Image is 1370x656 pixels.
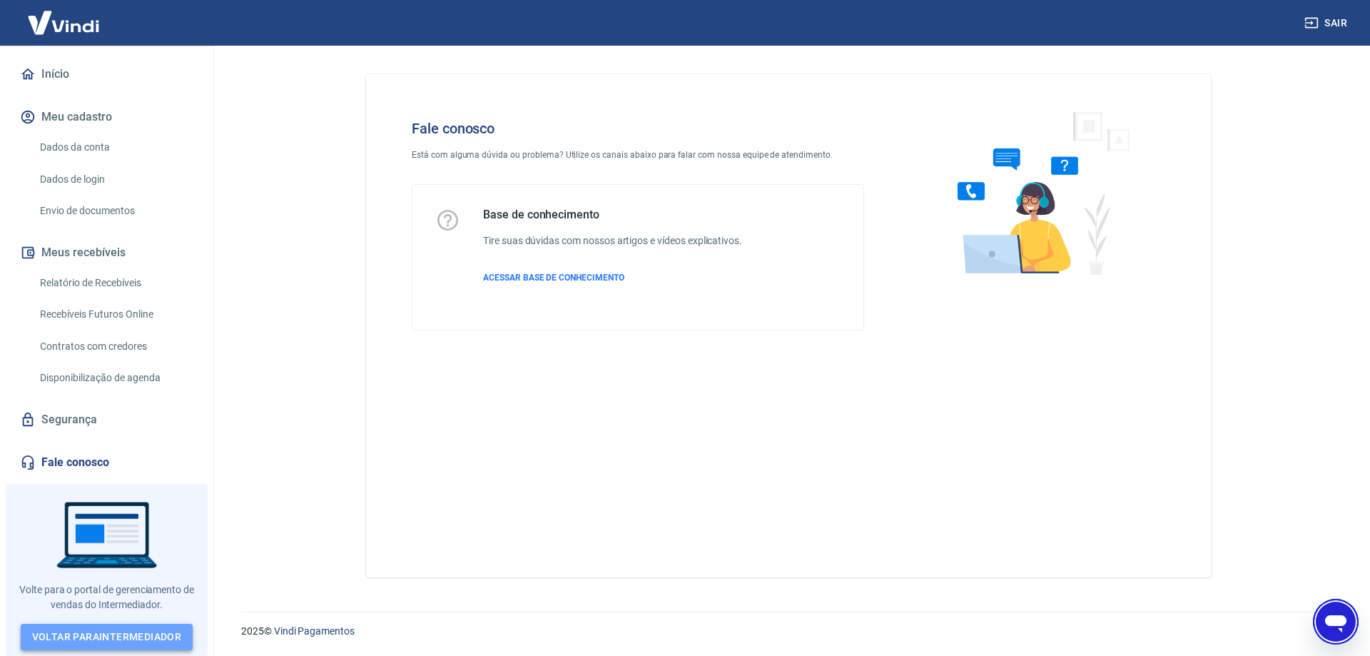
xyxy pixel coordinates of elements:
a: ACESSAR BASE DE CONHECIMENTO [483,271,742,284]
a: Voltar paraIntermediador [21,624,193,650]
a: Vindi Pagamentos [274,625,355,637]
img: Vindi [17,1,110,44]
button: Meu cadastro [17,101,196,133]
a: Dados de login [34,165,196,194]
a: Início [17,59,196,90]
p: 2025 © [241,624,1336,639]
button: Sair [1301,10,1353,36]
a: Envio de documentos [34,196,196,226]
iframe: Botão para abrir a janela de mensagens, conversa em andamento [1313,599,1359,645]
h6: Tire suas dúvidas com nossos artigos e vídeos explicativos. [483,233,742,248]
a: Recebíveis Futuros Online [34,300,196,329]
img: Fale conosco [929,97,1146,288]
a: Contratos com credores [34,332,196,361]
p: Está com alguma dúvida ou problema? Utilize os canais abaixo para falar com nossa equipe de atend... [412,148,864,161]
span: ACESSAR BASE DE CONHECIMENTO [483,273,624,283]
a: Segurança [17,404,196,435]
h4: Fale conosco [412,120,864,137]
a: Disponibilização de agenda [34,363,196,393]
a: Dados da conta [34,133,196,162]
a: Relatório de Recebíveis [34,268,196,298]
button: Meus recebíveis [17,237,196,268]
h5: Base de conhecimento [483,208,742,222]
a: Fale conosco [17,447,196,478]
